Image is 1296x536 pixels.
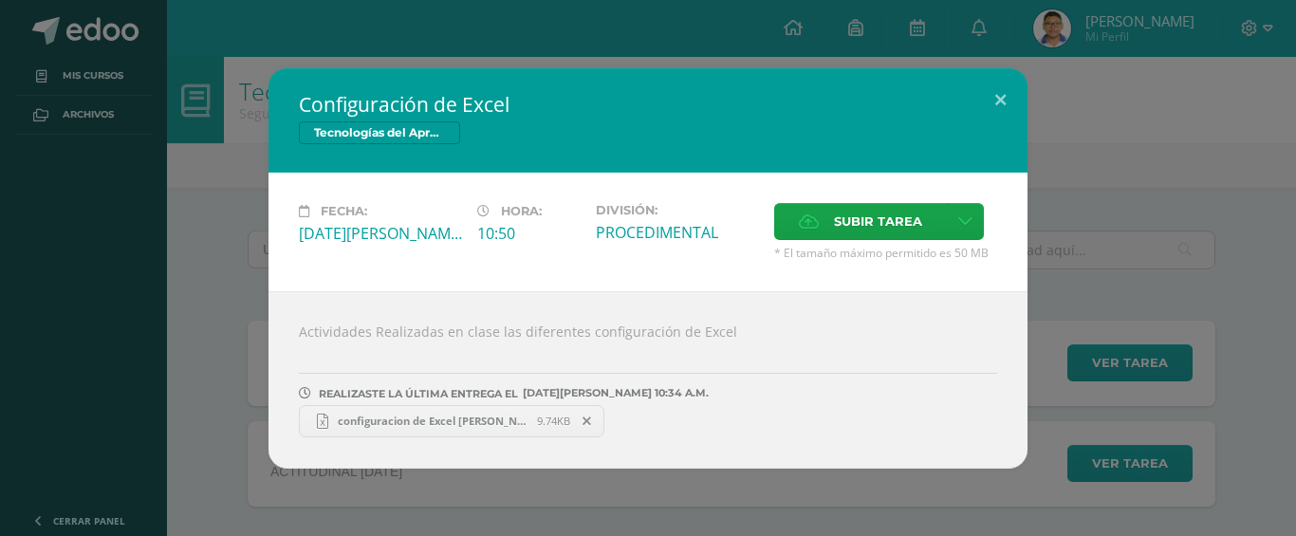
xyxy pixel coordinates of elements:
span: Subir tarea [834,204,922,239]
span: 9.74KB [537,414,570,428]
a: configuracion de Excel [PERSON_NAME].xlsx 9.74KB [299,405,604,437]
span: Fecha: [321,204,367,218]
span: Tecnologías del Aprendizaje y la Comunicación [299,121,460,144]
span: Hora: [501,204,542,218]
div: [DATE][PERSON_NAME] [299,223,462,244]
span: [DATE][PERSON_NAME] 10:34 A.M. [518,393,709,394]
button: Close (Esc) [973,68,1028,133]
label: División: [596,203,759,217]
span: REALIZASTE LA ÚLTIMA ENTREGA EL [319,387,518,400]
span: * El tamaño máximo permitido es 50 MB [774,245,997,261]
div: PROCEDIMENTAL [596,222,759,243]
span: configuracion de Excel [PERSON_NAME].xlsx [328,414,537,428]
span: Remover entrega [571,411,603,432]
h2: Configuración de Excel [299,91,997,118]
div: Actividades Realizadas en clase las diferentes configuración de Excel [268,291,1028,469]
div: 10:50 [477,223,581,244]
